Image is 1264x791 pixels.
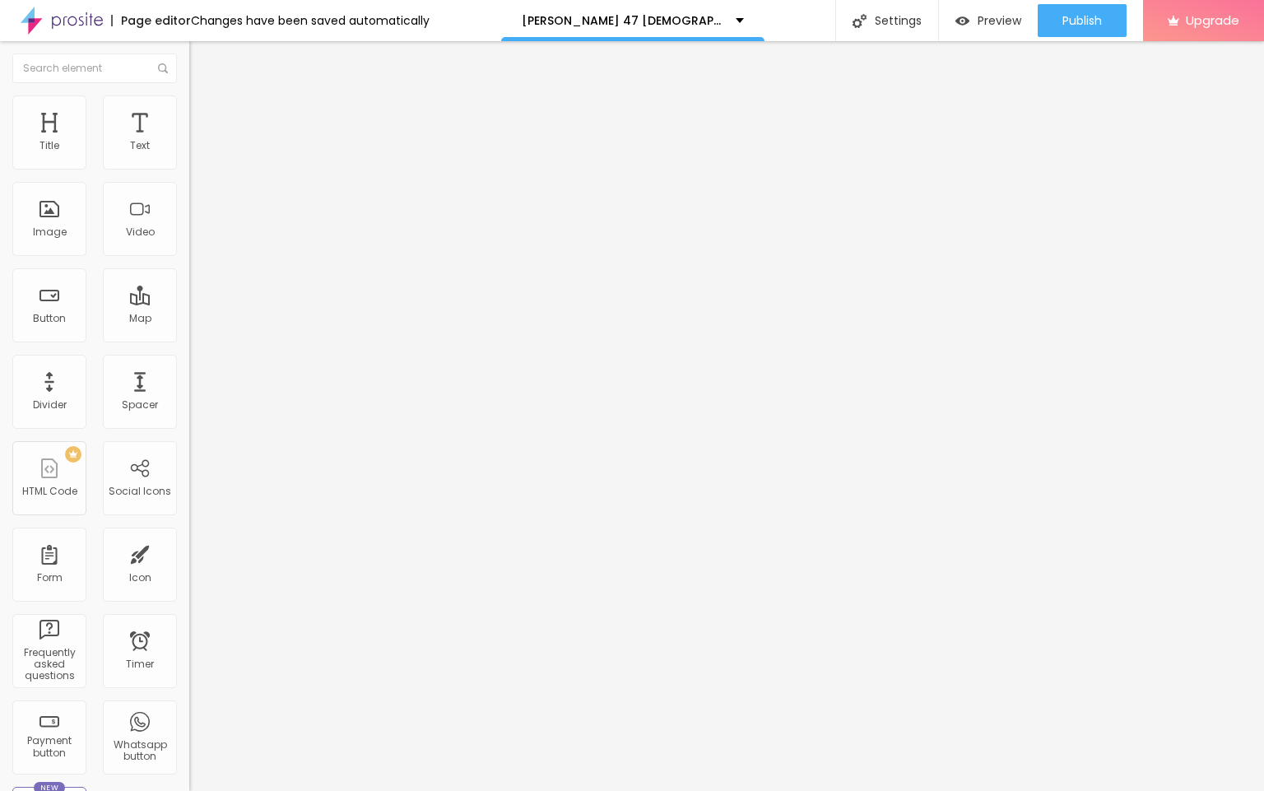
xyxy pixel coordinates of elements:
[129,313,151,324] div: Map
[1186,13,1239,27] span: Upgrade
[12,54,177,83] input: Search element
[158,63,168,73] img: Icone
[39,140,59,151] div: Title
[37,572,63,584] div: Form
[16,735,81,759] div: Payment button
[939,4,1038,37] button: Preview
[129,572,151,584] div: Icon
[1038,4,1127,37] button: Publish
[1062,14,1102,27] span: Publish
[22,486,77,497] div: HTML Code
[191,15,430,26] div: Changes have been saved automatically
[33,399,67,411] div: Divider
[16,647,81,682] div: Frequently asked questions
[853,14,867,28] img: Icone
[107,739,172,763] div: Whatsapp button
[522,15,723,26] p: [PERSON_NAME] 47 [DEMOGRAPHIC_DATA][MEDICAL_DATA] Enhance Performance, Power, and Endurance
[122,399,158,411] div: Spacer
[33,313,66,324] div: Button
[33,226,67,238] div: Image
[109,486,171,497] div: Social Icons
[126,658,154,670] div: Timer
[955,14,969,28] img: view-1.svg
[978,14,1021,27] span: Preview
[126,226,155,238] div: Video
[130,140,150,151] div: Text
[189,41,1264,791] iframe: Editor
[111,15,191,26] div: Page editor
